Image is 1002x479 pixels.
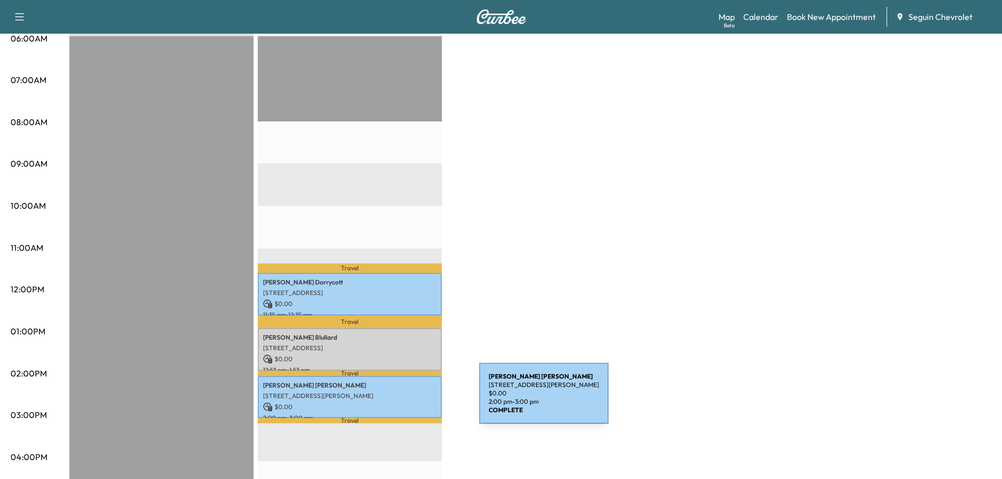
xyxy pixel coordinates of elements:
[263,392,437,400] p: [STREET_ADDRESS][PERSON_NAME]
[258,315,442,328] p: Travel
[11,367,47,380] p: 02:00PM
[11,32,47,45] p: 06:00AM
[743,11,778,23] a: Calendar
[263,366,437,374] p: 12:53 pm - 1:53 pm
[263,333,437,342] p: [PERSON_NAME] Blullard
[11,74,46,86] p: 07:00AM
[11,116,47,128] p: 08:00AM
[258,263,442,273] p: Travel
[258,418,442,423] p: Travel
[11,157,47,170] p: 09:00AM
[263,414,437,422] p: 2:00 pm - 3:00 pm
[11,241,43,254] p: 11:00AM
[263,289,437,297] p: [STREET_ADDRESS]
[11,451,47,463] p: 04:00PM
[263,402,437,412] p: $ 0.00
[11,283,44,295] p: 12:00PM
[908,11,973,23] span: Seguin Chevrolet
[11,325,45,338] p: 01:00PM
[263,278,437,287] p: [PERSON_NAME] Dorrycott
[11,409,47,421] p: 03:00PM
[476,9,527,24] img: Curbee Logo
[263,354,437,364] p: $ 0.00
[263,311,437,319] p: 11:35 am - 12:35 pm
[258,371,442,375] p: Travel
[11,199,46,212] p: 10:00AM
[718,11,735,23] a: MapBeta
[263,344,437,352] p: [STREET_ADDRESS]
[787,11,876,23] a: Book New Appointment
[263,381,437,390] p: [PERSON_NAME] [PERSON_NAME]
[724,22,735,29] div: Beta
[263,299,437,309] p: $ 0.00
